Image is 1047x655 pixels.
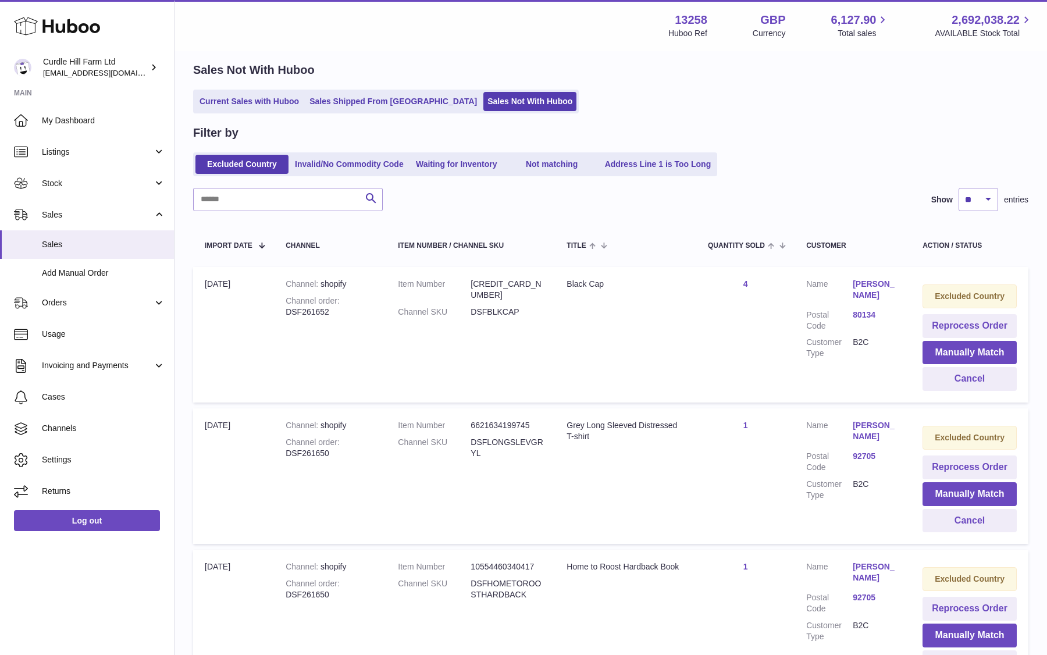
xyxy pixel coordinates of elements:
[935,574,1005,583] strong: Excluded Country
[567,242,586,250] span: Title
[567,279,685,290] div: Black Cap
[853,451,899,462] a: 92705
[708,242,765,250] span: Quantity Sold
[806,561,853,586] dt: Name
[286,437,375,459] div: DSF261650
[806,309,853,332] dt: Postal Code
[471,420,543,431] dd: 6621634199745
[806,592,853,614] dt: Postal Code
[567,561,685,572] div: Home to Roost Hardback Book
[42,297,153,308] span: Orders
[286,420,375,431] div: shopify
[806,337,853,359] dt: Customer Type
[305,92,481,111] a: Sales Shipped From [GEOGRAPHIC_DATA]
[923,242,1017,250] div: Action / Status
[42,329,165,340] span: Usage
[853,561,899,583] a: [PERSON_NAME]
[806,420,853,445] dt: Name
[1004,194,1028,205] span: entries
[42,360,153,371] span: Invoicing and Payments
[193,408,274,544] td: [DATE]
[286,421,320,430] strong: Channel
[952,12,1020,28] span: 2,692,038.22
[806,279,853,304] dt: Name
[743,562,748,571] a: 1
[853,620,899,642] dd: B2C
[398,307,471,318] dt: Channel SKU
[923,455,1017,479] button: Reprocess Order
[831,12,877,28] span: 6,127.90
[42,209,153,220] span: Sales
[291,155,408,174] a: Invalid/No Commodity Code
[195,92,303,111] a: Current Sales with Huboo
[42,268,165,279] span: Add Manual Order
[286,437,340,447] strong: Channel order
[286,579,340,588] strong: Channel order
[853,479,899,501] dd: B2C
[42,178,153,189] span: Stock
[483,92,576,111] a: Sales Not With Huboo
[42,423,165,434] span: Channels
[42,239,165,250] span: Sales
[398,561,471,572] dt: Item Number
[286,242,375,250] div: Channel
[286,296,375,318] div: DSF261652
[668,28,707,39] div: Huboo Ref
[853,592,899,603] a: 92705
[286,296,340,305] strong: Channel order
[931,194,953,205] label: Show
[286,279,375,290] div: shopify
[14,59,31,76] img: martinmarafko@gmail.com
[923,624,1017,647] button: Manually Match
[43,56,148,79] div: Curdle Hill Farm Ltd
[42,115,165,126] span: My Dashboard
[42,147,153,158] span: Listings
[838,28,889,39] span: Total sales
[923,482,1017,506] button: Manually Match
[831,12,890,39] a: 6,127.90 Total sales
[42,391,165,403] span: Cases
[42,454,165,465] span: Settings
[505,155,599,174] a: Not matching
[806,620,853,642] dt: Customer Type
[923,314,1017,338] button: Reprocess Order
[398,242,543,250] div: Item Number / Channel SKU
[753,28,786,39] div: Currency
[471,307,543,318] dd: DSFBLKCAP
[853,309,899,321] a: 80134
[205,242,252,250] span: Import date
[923,597,1017,621] button: Reprocess Order
[398,578,471,600] dt: Channel SKU
[935,433,1005,442] strong: Excluded Country
[601,155,715,174] a: Address Line 1 is Too Long
[923,341,1017,365] button: Manually Match
[398,420,471,431] dt: Item Number
[398,279,471,301] dt: Item Number
[743,279,748,289] a: 4
[43,68,171,77] span: [EMAIL_ADDRESS][DOMAIN_NAME]
[935,28,1033,39] span: AVAILABLE Stock Total
[675,12,707,28] strong: 13258
[286,578,375,600] div: DSF261650
[471,279,543,301] dd: [CREDIT_CARD_NUMBER]
[471,578,543,600] dd: DSFHOMETOROOSTHARDBACK
[806,479,853,501] dt: Customer Type
[935,291,1005,301] strong: Excluded Country
[286,279,320,289] strong: Channel
[42,486,165,497] span: Returns
[806,451,853,473] dt: Postal Code
[743,421,748,430] a: 1
[935,12,1033,39] a: 2,692,038.22 AVAILABLE Stock Total
[923,509,1017,533] button: Cancel
[193,267,274,403] td: [DATE]
[853,337,899,359] dd: B2C
[286,561,375,572] div: shopify
[14,510,160,531] a: Log out
[806,242,899,250] div: Customer
[286,562,320,571] strong: Channel
[471,561,543,572] dd: 10554460340417
[853,420,899,442] a: [PERSON_NAME]
[410,155,503,174] a: Waiting for Inventory
[923,367,1017,391] button: Cancel
[471,437,543,459] dd: DSFLONGSLEVGRYL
